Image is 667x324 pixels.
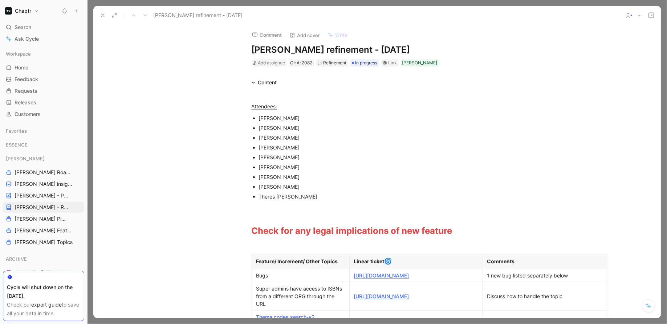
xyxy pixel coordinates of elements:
a: [PERSON_NAME] Roadmap - open items [3,167,84,178]
a: ARCHIVE - [PERSON_NAME] Pipeline [3,267,84,278]
span: [PERSON_NAME] Pipeline [15,215,68,223]
button: Write [324,30,351,40]
span: [PERSON_NAME] refinement - [DATE] [153,11,243,20]
span: Write [335,32,348,38]
button: Comment [249,30,285,40]
span: [PERSON_NAME] Features [15,227,74,234]
a: Releases [3,97,84,108]
span: Check for any legal implications of new feature [252,225,452,236]
span: [PERSON_NAME] insights [15,180,74,188]
span: Requests [15,87,37,95]
span: 🌀 [385,257,392,265]
h1: Chaptr [15,8,31,14]
span: Workspace [6,50,31,57]
div: [PERSON_NAME] [259,114,503,122]
button: ChaptrChaptr [3,6,41,16]
a: Customers [3,109,84,120]
div: Favorites [3,125,84,136]
span: [PERSON_NAME] - PLANNINGS [15,192,70,199]
div: [PERSON_NAME] [3,153,84,164]
div: Discuss how to handle the topic [487,292,603,300]
a: [PERSON_NAME] - REFINEMENTS [3,202,84,213]
div: Refinement [318,59,347,67]
div: [PERSON_NAME] [259,153,503,161]
span: Customers [15,111,41,118]
div: Bugs [256,272,345,279]
div: ESSENCE [3,139,84,152]
div: ARCHIVEARCHIVE - [PERSON_NAME] PipelineARCHIVE - Noa Pipeline [3,253,84,290]
a: [PERSON_NAME] Pipeline [3,213,84,224]
span: Favorites [6,127,27,135]
div: [PERSON_NAME] [259,163,503,171]
button: Add cover [286,30,324,40]
div: [PERSON_NAME] [259,173,503,181]
a: [PERSON_NAME] Features [3,225,84,236]
div: In progress [350,59,379,67]
div: Theres [PERSON_NAME] [259,193,503,200]
span: ESSENCE [6,141,28,148]
div: [PERSON_NAME] [259,183,503,191]
div: 1 new bug listed separately below [487,272,603,279]
span: [PERSON_NAME] [6,155,45,162]
a: Requests [3,85,84,96]
div: ARCHIVE [3,253,84,264]
u: Attendees: [252,103,277,109]
a: Home [3,62,84,73]
div: [PERSON_NAME] [259,124,503,132]
div: [PERSON_NAME] [402,59,438,67]
span: Home [15,64,28,71]
strong: Comments [487,258,515,264]
strong: Feature/ Increment/ Other Topics [256,258,338,264]
img: 💬 [318,61,322,65]
div: Workspace [3,48,84,59]
span: In progress [355,59,378,67]
span: [PERSON_NAME] Topics [15,239,73,246]
a: [PERSON_NAME] - PLANNINGS [3,190,84,201]
a: Thema codes search-v2 [256,314,315,320]
a: export guide [31,301,62,308]
div: Content [249,78,280,87]
span: [PERSON_NAME] Roadmap - open items [15,169,72,176]
span: Feedback [15,76,38,83]
span: Search [15,23,31,32]
div: Super admins have access to ISBNs from a different ORG through the URL [256,285,345,308]
a: Feedback [3,74,84,85]
img: Chaptr [5,7,12,15]
span: ARCHIVE [6,255,27,263]
div: ESSENCE [3,139,84,150]
div: [PERSON_NAME] [259,134,503,141]
span: ARCHIVE - [PERSON_NAME] Pipeline [15,269,76,276]
div: CHA-2082 [290,59,313,67]
h1: [PERSON_NAME] refinement - [DATE] [252,44,503,56]
strong: Linear ticket [354,258,385,264]
div: Check our to save all your data in time. [7,300,80,318]
div: 💬Refinement [316,59,348,67]
span: [PERSON_NAME] - REFINEMENTS [15,204,70,211]
span: Ask Cycle [15,35,39,43]
div: [PERSON_NAME] [259,144,503,151]
div: Link [389,59,397,67]
a: [PERSON_NAME] insights [3,179,84,189]
div: Search [3,22,84,33]
a: [URL][DOMAIN_NAME] [354,293,409,299]
div: [PERSON_NAME][PERSON_NAME] Roadmap - open items[PERSON_NAME] insights[PERSON_NAME] - PLANNINGS[PE... [3,153,84,248]
span: Add assignee [258,60,285,65]
div: Cycle will shut down on the [DATE]. [7,283,80,300]
a: [URL][DOMAIN_NAME] [354,272,409,279]
a: Ask Cycle [3,33,84,44]
a: [PERSON_NAME] Topics [3,237,84,248]
div: Content [258,78,277,87]
span: Releases [15,99,36,106]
